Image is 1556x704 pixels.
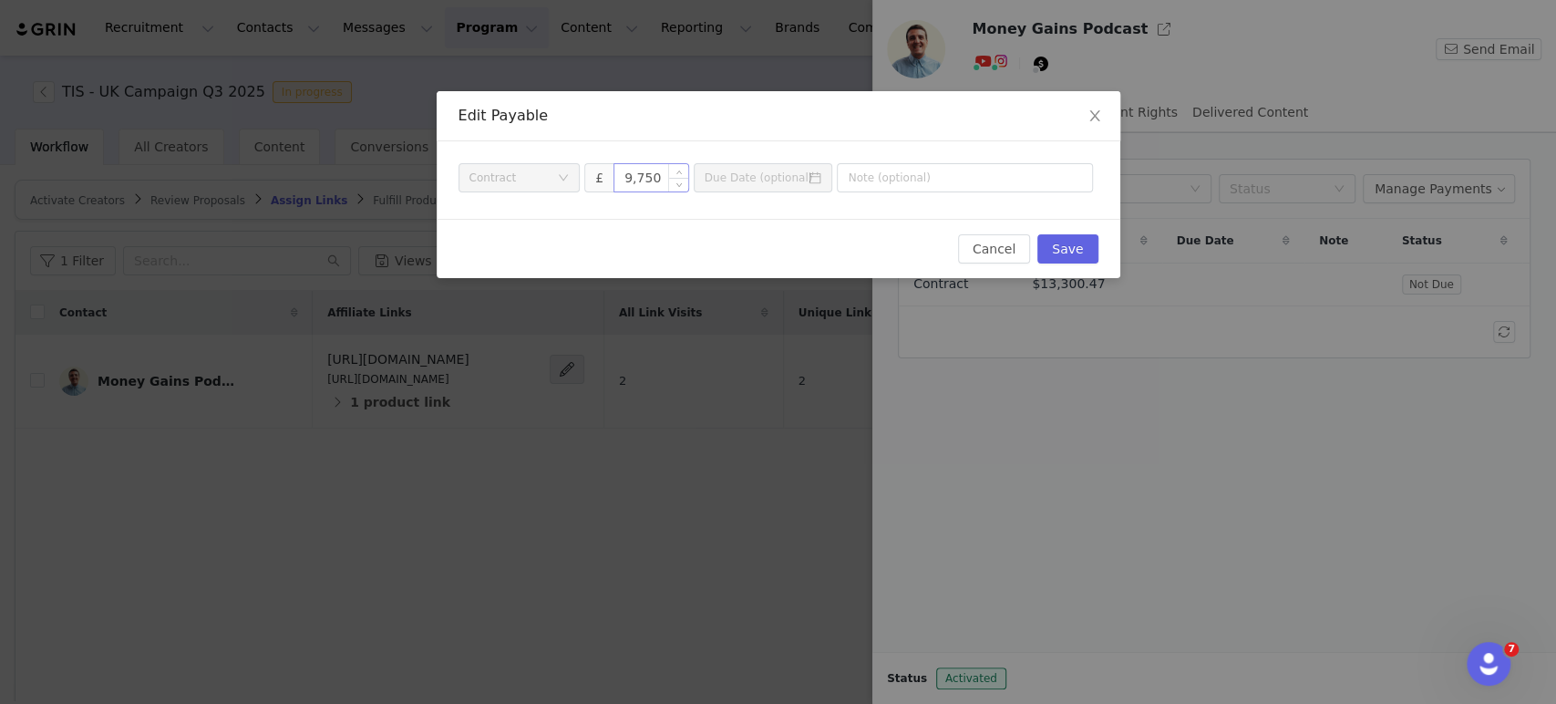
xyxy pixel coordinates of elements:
i: icon: calendar [809,171,821,184]
input: Note (optional) [837,163,1093,192]
button: Save [1037,234,1097,264]
button: Close [1069,91,1120,142]
button: Cancel [958,234,1030,264]
span: 7 [1504,642,1519,657]
i: icon: down [558,172,569,185]
i: icon: down [675,182,682,189]
span: Increase Value [669,164,688,178]
iframe: Intercom live chat [1467,642,1510,686]
div: Edit Payable [459,106,1098,126]
input: Due Date (optional) [694,163,833,192]
i: icon: close [1087,109,1102,123]
span: £ [584,163,613,192]
div: Contract [469,164,517,192]
i: icon: up [675,169,682,175]
span: Decrease Value [669,178,688,192]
